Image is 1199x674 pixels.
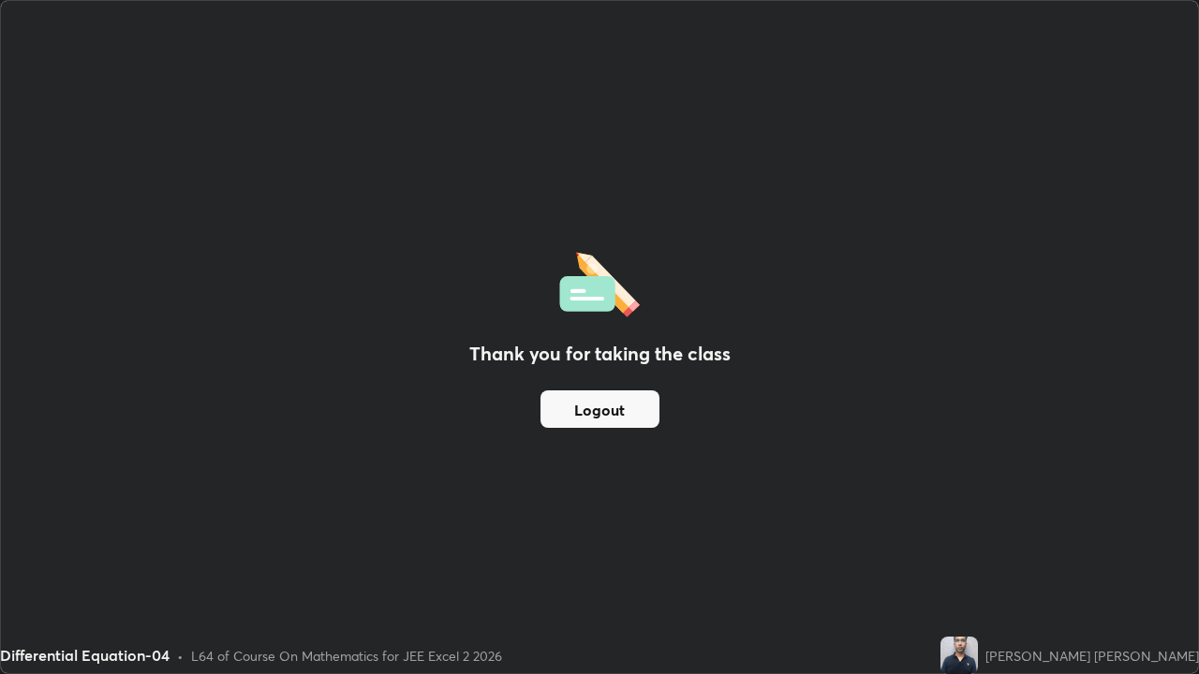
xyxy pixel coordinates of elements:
[985,646,1199,666] div: [PERSON_NAME] [PERSON_NAME]
[540,390,659,428] button: Logout
[191,646,502,666] div: L64 of Course On Mathematics for JEE Excel 2 2026
[177,646,184,666] div: •
[469,340,731,368] h2: Thank you for taking the class
[559,246,640,317] img: offlineFeedback.1438e8b3.svg
[940,637,978,674] img: 728851b231a346828a067bae34aac203.jpg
